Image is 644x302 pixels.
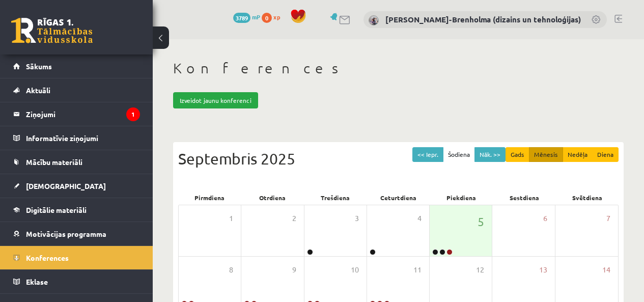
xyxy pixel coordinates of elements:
[369,15,379,25] img: Ilze Erba-Brenholma (dizains un tehnoloģijas)
[26,102,140,126] legend: Ziņojumi
[476,264,484,276] span: 12
[13,102,140,126] a: Ziņojumi1
[13,78,140,102] a: Aktuāli
[178,190,241,205] div: Pirmdiena
[233,13,260,21] a: 3789 mP
[13,54,140,78] a: Sākums
[26,253,69,262] span: Konferences
[229,213,233,224] span: 1
[26,86,50,95] span: Aktuāli
[443,147,475,162] button: Šodiena
[26,126,140,150] legend: Informatīvie ziņojumi
[229,264,233,276] span: 8
[602,264,610,276] span: 14
[385,14,581,24] a: [PERSON_NAME]-Brenholma (dizains un tehnoloģijas)
[26,229,106,238] span: Motivācijas programma
[262,13,285,21] a: 0 xp
[262,13,272,23] span: 0
[543,213,547,224] span: 6
[252,13,260,21] span: mP
[555,190,619,205] div: Svētdiena
[11,18,93,43] a: Rīgas 1. Tālmācības vidusskola
[178,147,619,170] div: Septembris 2025
[478,213,484,230] span: 5
[292,264,296,276] span: 9
[241,190,304,205] div: Otrdiena
[126,107,140,121] i: 1
[563,147,593,162] button: Nedēļa
[355,213,359,224] span: 3
[13,198,140,222] a: Digitālie materiāli
[13,126,140,150] a: Informatīvie ziņojumi
[474,147,506,162] button: Nāk. >>
[173,92,258,108] a: Izveidot jaunu konferenci
[367,190,430,205] div: Ceturtdiena
[417,213,422,224] span: 4
[351,264,359,276] span: 10
[412,147,443,162] button: << Iepr.
[592,147,619,162] button: Diena
[233,13,250,23] span: 3789
[13,150,140,174] a: Mācību materiāli
[26,181,106,190] span: [DEMOGRAPHIC_DATA]
[606,213,610,224] span: 7
[304,190,367,205] div: Trešdiena
[13,270,140,293] a: Eklase
[430,190,493,205] div: Piekdiena
[529,147,563,162] button: Mēnesis
[13,174,140,198] a: [DEMOGRAPHIC_DATA]
[26,157,82,167] span: Mācību materiāli
[26,205,87,214] span: Digitālie materiāli
[26,277,48,286] span: Eklase
[292,213,296,224] span: 2
[13,222,140,245] a: Motivācijas programma
[26,62,52,71] span: Sākums
[13,246,140,269] a: Konferences
[413,264,422,276] span: 11
[539,264,547,276] span: 13
[493,190,556,205] div: Sestdiena
[506,147,529,162] button: Gads
[173,60,624,77] h1: Konferences
[273,13,280,21] span: xp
